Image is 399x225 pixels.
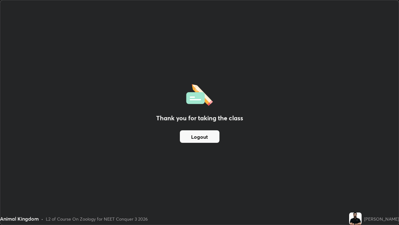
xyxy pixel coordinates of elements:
div: L2 of Course On Zoology for NEET Conquer 3 2026 [46,216,148,222]
h2: Thank you for taking the class [156,113,243,123]
img: offlineFeedback.1438e8b3.svg [186,82,213,106]
button: Logout [180,130,219,143]
div: • [41,216,43,222]
img: 54f690991e824e6993d50b0d6a1f1dc5.jpg [349,212,362,225]
div: [PERSON_NAME] [364,216,399,222]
